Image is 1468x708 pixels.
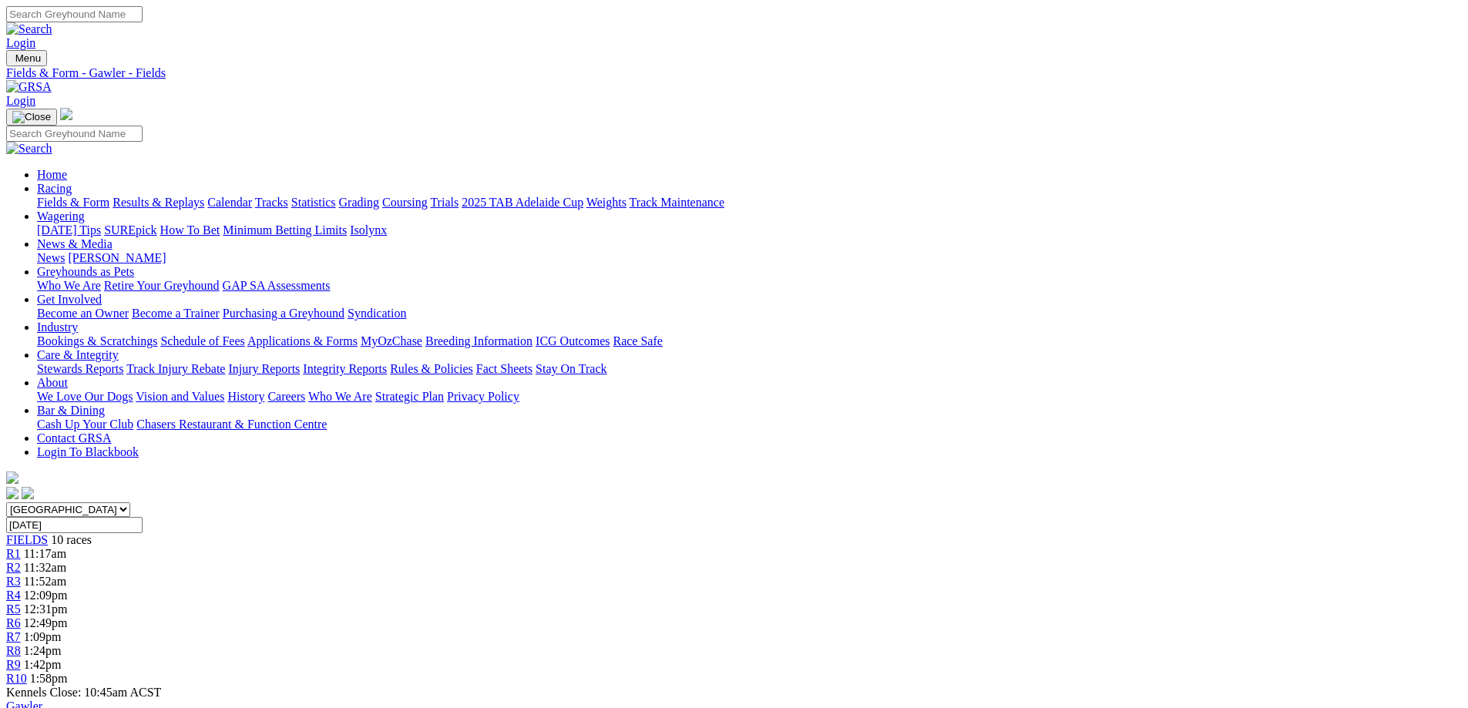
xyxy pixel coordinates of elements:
[303,362,387,375] a: Integrity Reports
[51,533,92,546] span: 10 races
[37,196,1462,210] div: Racing
[37,404,105,417] a: Bar & Dining
[6,589,21,602] span: R4
[37,390,1462,404] div: About
[37,237,113,250] a: News & Media
[24,630,62,643] span: 1:09pm
[24,658,62,671] span: 1:42pm
[37,376,68,389] a: About
[37,320,78,334] a: Industry
[37,182,72,195] a: Racing
[160,223,220,237] a: How To Bet
[37,334,1462,348] div: Industry
[37,418,1462,431] div: Bar & Dining
[24,547,66,560] span: 11:17am
[6,126,143,142] input: Search
[6,547,21,560] a: R1
[6,80,52,94] img: GRSA
[37,334,157,347] a: Bookings & Scratchings
[6,616,21,629] span: R6
[37,223,1462,237] div: Wagering
[24,561,66,574] span: 11:32am
[24,575,66,588] span: 11:52am
[37,418,133,431] a: Cash Up Your Club
[6,517,143,533] input: Select date
[390,362,473,375] a: Rules & Policies
[68,251,166,264] a: [PERSON_NAME]
[15,52,41,64] span: Menu
[350,223,387,237] a: Isolynx
[339,196,379,209] a: Grading
[6,644,21,657] a: R8
[136,390,224,403] a: Vision and Values
[6,487,18,499] img: facebook.svg
[104,279,220,292] a: Retire Your Greyhound
[586,196,627,209] a: Weights
[613,334,662,347] a: Race Safe
[6,672,27,685] a: R10
[536,334,610,347] a: ICG Outcomes
[630,196,724,209] a: Track Maintenance
[291,196,336,209] a: Statistics
[462,196,583,209] a: 2025 TAB Adelaide Cup
[30,672,68,685] span: 1:58pm
[227,390,264,403] a: History
[6,36,35,49] a: Login
[12,111,51,123] img: Close
[255,196,288,209] a: Tracks
[37,223,101,237] a: [DATE] Tips
[136,418,327,431] a: Chasers Restaurant & Function Centre
[60,108,72,120] img: logo-grsa-white.png
[37,265,134,278] a: Greyhounds as Pets
[37,168,67,181] a: Home
[267,390,305,403] a: Careers
[126,362,225,375] a: Track Injury Rebate
[37,431,111,445] a: Contact GRSA
[37,445,139,458] a: Login To Blackbook
[113,196,204,209] a: Results & Replays
[104,223,156,237] a: SUREpick
[348,307,406,320] a: Syndication
[37,307,129,320] a: Become an Owner
[308,390,372,403] a: Who We Are
[223,223,347,237] a: Minimum Betting Limits
[24,616,68,629] span: 12:49pm
[6,658,21,671] a: R9
[24,589,68,602] span: 12:09pm
[37,251,65,264] a: News
[247,334,358,347] a: Applications & Forms
[361,334,422,347] a: MyOzChase
[6,575,21,588] a: R3
[6,630,21,643] span: R7
[37,279,101,292] a: Who We Are
[37,348,119,361] a: Care & Integrity
[6,471,18,484] img: logo-grsa-white.png
[6,50,47,66] button: Toggle navigation
[6,602,21,616] a: R5
[223,307,344,320] a: Purchasing a Greyhound
[22,487,34,499] img: twitter.svg
[207,196,252,209] a: Calendar
[6,66,1462,80] a: Fields & Form - Gawler - Fields
[6,94,35,107] a: Login
[223,279,331,292] a: GAP SA Assessments
[6,109,57,126] button: Toggle navigation
[24,602,68,616] span: 12:31pm
[6,686,161,699] span: Kennels Close: 10:45am ACST
[430,196,459,209] a: Trials
[24,644,62,657] span: 1:24pm
[476,362,532,375] a: Fact Sheets
[6,22,52,36] img: Search
[37,307,1462,320] div: Get Involved
[37,390,133,403] a: We Love Our Dogs
[447,390,519,403] a: Privacy Policy
[6,533,48,546] span: FIELDS
[6,561,21,574] a: R2
[132,307,220,320] a: Become a Trainer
